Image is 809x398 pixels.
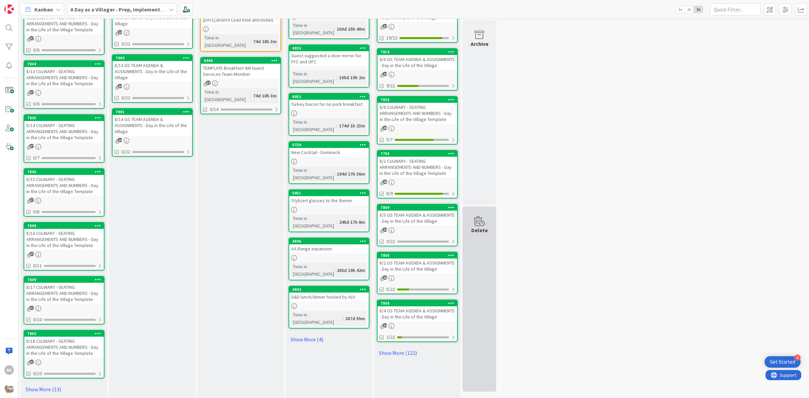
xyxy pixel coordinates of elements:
[4,4,14,14] img: Visit kanbanzone.com
[289,148,369,157] div: New Cocktail - Dominack
[710,3,760,16] input: Quick Filter...
[34,5,53,13] span: Kanban
[112,108,193,157] a: 79018/14 GS TEAM AGENDA & ASSIGNMENTS - Day in the Life of the Village0/22
[289,238,369,280] a: 4846AA Range expansionTime in [GEOGRAPHIC_DATA]:265d 19h 42m
[378,49,457,55] div: 7810
[378,205,457,211] div: 7809
[377,204,458,246] a: 78098/5 GS TEAM AGENDA & ASSIGNMENTS - Day in the Life of the Village0/22
[27,116,104,120] div: 7845
[113,109,192,115] div: 7901
[381,253,457,258] div: 7806
[334,170,335,178] span: :
[378,97,457,124] div: 78208/6 CULINARY - SEATING ARRANGEMENTS AND NUMBERS - Day in the Life of the Village Template
[289,238,369,244] div: 4846
[251,38,278,45] div: 74d 18h 3m
[378,157,457,178] div: 8/2 CULINARY - SEATING ARRANGEMENTS AND NUMBERS - Day in the Life of the Village Template
[289,286,369,301] div: 4842D&D lunch/dinner hosted by ALV
[289,45,369,51] div: 6832
[289,45,369,66] div: 6832Guest suggested a door mirror for FFC and OFC
[386,136,393,143] span: 5/7
[291,263,334,278] div: Time in [GEOGRAPHIC_DATA]
[383,323,387,328] span: 24
[27,170,104,174] div: 7846
[386,286,395,293] span: 5/22
[112,0,193,49] a: 8/12 GS TEAM AGENDA & ASSIGNMENTS - Day in the Life of the Village0/22
[289,286,369,329] a: 4842D&D lunch/dinner hosted by ALVTime in [GEOGRAPHIC_DATA]:267d 55m
[201,58,280,64] div: 6945
[24,7,104,34] div: 8/12 CULINARY - SEATING ARRANGEMENTS AND NUMBERS - Day in the Life of the Village Template
[378,205,457,225] div: 78098/5 GS TEAM AGENDA & ASSIGNMENTS - Day in the Life of the Village
[383,275,387,280] span: 23
[334,25,335,33] span: :
[289,238,369,253] div: 4846AA Range expansion
[33,370,42,377] span: 0/10
[24,168,104,217] a: 78468/15 CULINARY - SEATING ARRANGEMENTS AND NUMBERS - Day in the Life of the Village Template0/8
[33,47,39,54] span: 0/6
[24,67,104,88] div: 8/13 CULINARY - SEATING ARRANGEMENTS AND NUMBERS - Day in the Life of the Village Template
[292,191,369,195] div: 5051
[676,6,685,13] span: 1x
[381,301,457,306] div: 7808
[289,94,369,100] div: 6052
[386,238,395,245] span: 0/22
[289,190,369,196] div: 5051
[383,180,387,184] span: 43
[27,223,104,228] div: 7848
[377,300,458,342] a: 78088/4 GS TEAM AGENDA & ASSIGNMENTS - Day in the Life of the Village2/22
[24,223,104,250] div: 78488/16 CULINARY - SEATING ARRANGEMENTS AND NUMBERS - Day in the Life of the Village Template
[471,40,488,48] div: Archive
[201,16,280,24] div: [DATE] Brunch Lead Role and Duties
[377,96,458,145] a: 78208/6 CULINARY - SEATING ARRANGEMENTS AND NUMBERS - Day in the Life of the Village Template5/7
[289,142,369,148] div: 5739
[289,44,369,88] a: 6832Guest suggested a door mirror for FFC and OFCTime in [GEOGRAPHIC_DATA]:105d 19h 2m
[24,283,104,304] div: 8/17 CULINARY - SEATING ARRANGEMENTS AND NUMBERS - Day in the Life of the Village Template
[4,384,14,394] img: avatar
[378,103,457,124] div: 8/6 CULINARY - SEATING ARRANGEMENTS AND NUMBERS - Day in the Life of the Village Template
[33,100,39,108] span: 0/6
[378,306,457,321] div: 8/4 GS TEAM AGENDA & ASSIGNMENTS - Day in the Life of the Village
[70,6,191,13] b: A Day as a Villager - Prep, Implement and Execute
[377,48,458,91] a: 78108/6 GS TEAM AGENDA & ASSIGNMENTS - Day in the Life of the Village9/22
[24,384,104,395] a: Show More (13)
[27,277,104,282] div: 7849
[765,356,801,368] div: Open Get Started checklist, remaining modules: 4
[383,24,387,28] span: 27
[770,359,795,365] div: Get Started
[200,9,281,52] a: [DATE] Brunch Lead Role and DutiesTime in [GEOGRAPHIC_DATA]:74d 18h 3m
[378,97,457,103] div: 7820
[24,169,104,196] div: 78468/15 CULINARY - SEATING ARRANGEMENTS AND NUMBERS - Day in the Life of the Village Template
[24,115,104,142] div: 78458/14 CULINARY - SEATING ARRANGEMENTS AND NUMBERS - Day in the Life of the Village Template
[386,34,397,41] span: 19/22
[289,293,369,301] div: D&D lunch/dinner hosted by ALV
[289,142,369,157] div: 5739New Cocktail - Dominack
[121,94,130,101] span: 0/22
[24,61,104,67] div: 7844
[24,331,104,337] div: 7850
[336,74,337,81] span: :
[342,315,343,322] span: :
[203,34,250,49] div: Time in [GEOGRAPHIC_DATA]
[24,60,104,109] a: 78448/13 CULINARY - SEATING ARRANGEMENTS AND NUMBERS - Day in the Life of the Village Template0/6
[381,97,457,102] div: 7820
[250,92,251,99] span: :
[24,229,104,250] div: 8/16 CULINARY - SEATING ARRANGEMENTS AND NUMBERS - Day in the Life of the Village Template
[24,277,104,283] div: 7849
[377,150,458,198] a: 77958/2 CULINARY - SEATING ARRANGEMENTS AND NUMBERS - Day in the Life of the Village Template8/9
[24,121,104,142] div: 8/14 CULINARY - SEATING ARRANGEMENTS AND NUMBERS - Day in the Life of the Village Template
[378,252,457,258] div: 7806
[24,169,104,175] div: 7846
[378,55,457,70] div: 8/6 GS TEAM AGENDA & ASSIGNMENTS - Day in the Life of the Village
[378,300,457,306] div: 7808
[24,331,104,358] div: 78508/18 CULINARY - SEATING ARRANGEMENTS AND NUMBERS - Day in the Life of the Village Template
[24,61,104,88] div: 78448/13 CULINARY - SEATING ARRANGEMENTS AND NUMBERS - Day in the Life of the Village Template
[383,126,387,130] span: 40
[378,151,457,178] div: 77958/2 CULINARY - SEATING ARRANGEMENTS AND NUMBERS - Day in the Life of the Village Template
[204,58,280,63] div: 6945
[24,337,104,358] div: 8/18 CULINARY - SEATING ARRANGEMENTS AND NUMBERS - Day in the Life of the Village Template
[336,122,337,129] span: :
[378,252,457,273] div: 78068/2 GS TEAM AGENDA & ASSIGNMENTS - Day in the Life of the Village
[289,100,369,109] div: Turkey bacon for no pork breakfast
[24,222,104,271] a: 78488/16 CULINARY - SEATING ARRANGEMENTS AND NUMBERS - Day in the Life of the Village Template0/11
[4,365,14,375] div: AS
[386,190,393,197] span: 8/9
